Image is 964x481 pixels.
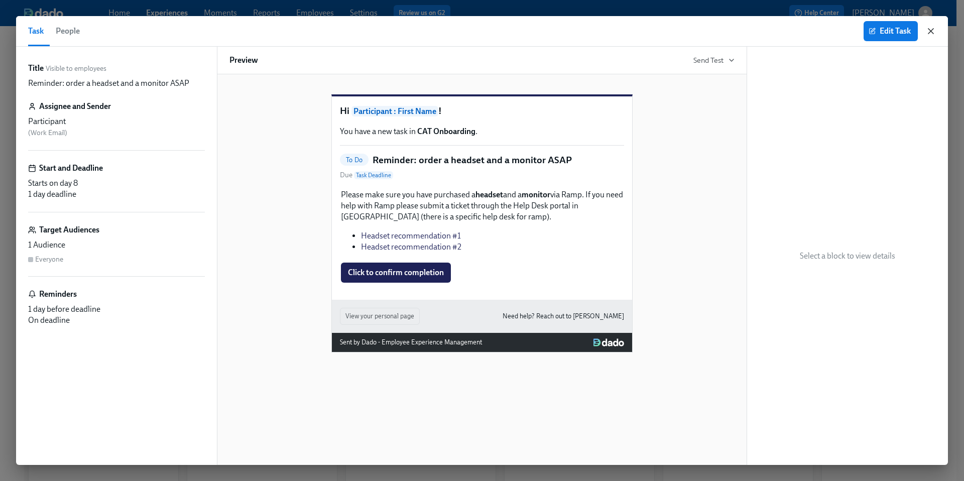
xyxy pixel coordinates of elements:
h5: Reminder: order a headset and a monitor ASAP [373,154,572,167]
span: Visible to employees [46,64,106,73]
p: Reminder: order a headset and a monitor ASAP [28,78,189,89]
h6: Assignee and Sender [39,101,111,112]
a: Need help? Reach out to [PERSON_NAME] [503,311,624,322]
span: Edit Task [871,26,911,36]
span: To Do [340,156,369,164]
div: Select a block to view details [747,47,948,465]
div: 1 day before deadline [28,304,205,315]
h6: Preview [229,55,258,66]
div: On deadline [28,315,205,326]
div: 1 Audience [28,239,205,251]
h6: Reminders [39,289,77,300]
div: Click to confirm completion [340,262,624,284]
span: Task [28,24,44,38]
div: Please make sure you have purchased aheadsetand amonitorvia Ramp. If you need help with Ramp plea... [340,188,624,254]
button: View your personal page [340,308,420,325]
img: Dado [593,338,624,346]
span: View your personal page [345,311,414,321]
span: Task Deadline [354,171,393,179]
span: 1 day deadline [28,189,76,199]
span: Participant : First Name [351,106,438,116]
h1: Hi ! [340,104,624,118]
div: Sent by Dado - Employee Experience Management [340,337,482,348]
h6: Target Audiences [39,224,99,235]
div: Everyone [35,255,63,264]
label: Title [28,63,44,74]
h6: Start and Deadline [39,163,103,174]
span: Due [340,170,393,180]
button: Edit Task [864,21,918,41]
span: ( Work Email ) [28,129,67,137]
div: Participant [28,116,205,127]
strong: CAT Onboarding [417,127,475,136]
p: You have a new task in . [340,126,624,137]
div: Starts on day 8 [28,178,205,189]
button: Send Test [693,55,735,65]
span: People [56,24,80,38]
